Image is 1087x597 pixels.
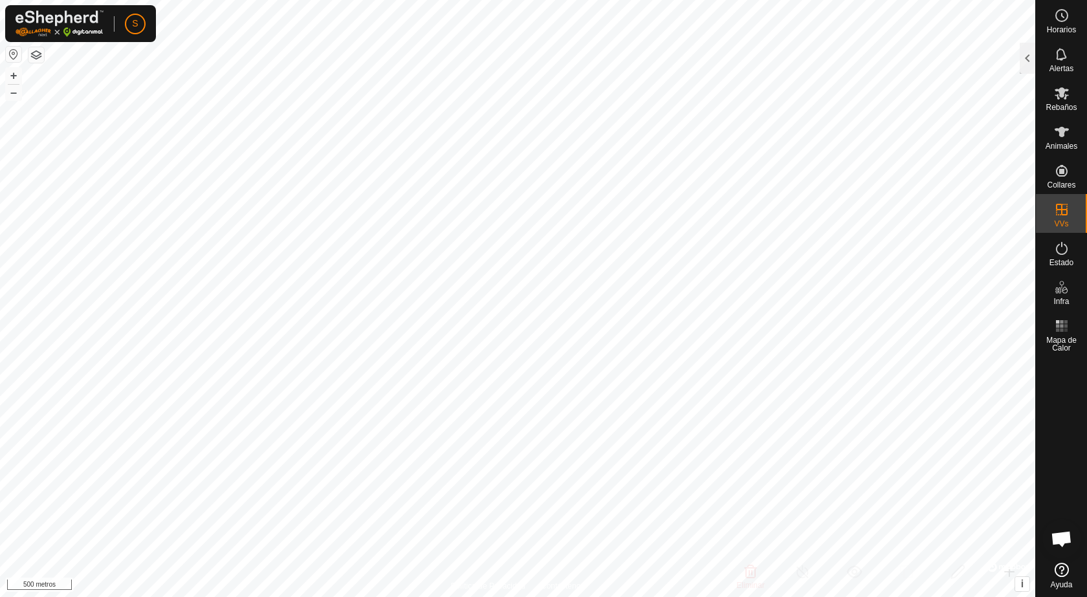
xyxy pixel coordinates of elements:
[6,68,21,83] button: +
[1046,336,1077,353] font: Mapa de Calor
[541,581,584,591] font: Contáctenos
[1047,25,1076,34] font: Horarios
[1047,180,1075,190] font: Collares
[6,47,21,62] button: Restablecer Mapa
[1015,577,1029,591] button: i
[541,580,584,592] a: Contáctenos
[10,85,17,99] font: –
[1046,103,1077,112] font: Rebaños
[1054,219,1068,228] font: VVs
[1021,578,1024,589] font: i
[6,85,21,100] button: –
[451,581,525,591] font: Política de Privacidad
[1049,258,1073,267] font: Estado
[1049,64,1073,73] font: Alertas
[16,10,104,37] img: Logotipo de Gallagher
[1042,519,1081,558] div: Chat abierto
[132,18,138,28] font: S
[1053,297,1069,306] font: Infra
[1051,580,1073,589] font: Ayuda
[28,47,44,63] button: Capas del Mapa
[1036,558,1087,594] a: Ayuda
[10,69,17,82] font: +
[1046,142,1077,151] font: Animales
[451,580,525,592] a: Política de Privacidad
